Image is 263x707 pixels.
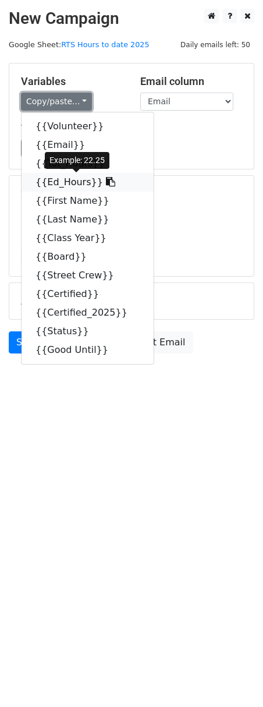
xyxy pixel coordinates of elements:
[61,40,149,49] a: RTS Hours to date 2025
[22,192,154,210] a: {{First Name}}
[21,75,123,88] h5: Variables
[22,136,154,154] a: {{Email}}
[140,75,242,88] h5: Email column
[22,154,154,173] a: {{Tot_Hours}}
[176,38,254,51] span: Daily emails left: 50
[45,152,109,169] div: Example: 22.25
[176,40,254,49] a: Daily emails left: 50
[22,285,154,303] a: {{Certified}}
[22,229,154,248] a: {{Class Year}}
[9,40,150,49] small: Google Sheet:
[21,93,92,111] a: Copy/paste...
[22,248,154,266] a: {{Board}}
[9,331,47,353] a: Send
[205,651,263,707] iframe: Chat Widget
[22,322,154,341] a: {{Status}}
[22,210,154,229] a: {{Last Name}}
[22,266,154,285] a: {{Street Crew}}
[22,341,154,359] a: {{Good Until}}
[22,173,154,192] a: {{Ed_Hours}}
[22,303,154,322] a: {{Certified_2025}}
[22,117,154,136] a: {{Volunteer}}
[9,9,254,29] h2: New Campaign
